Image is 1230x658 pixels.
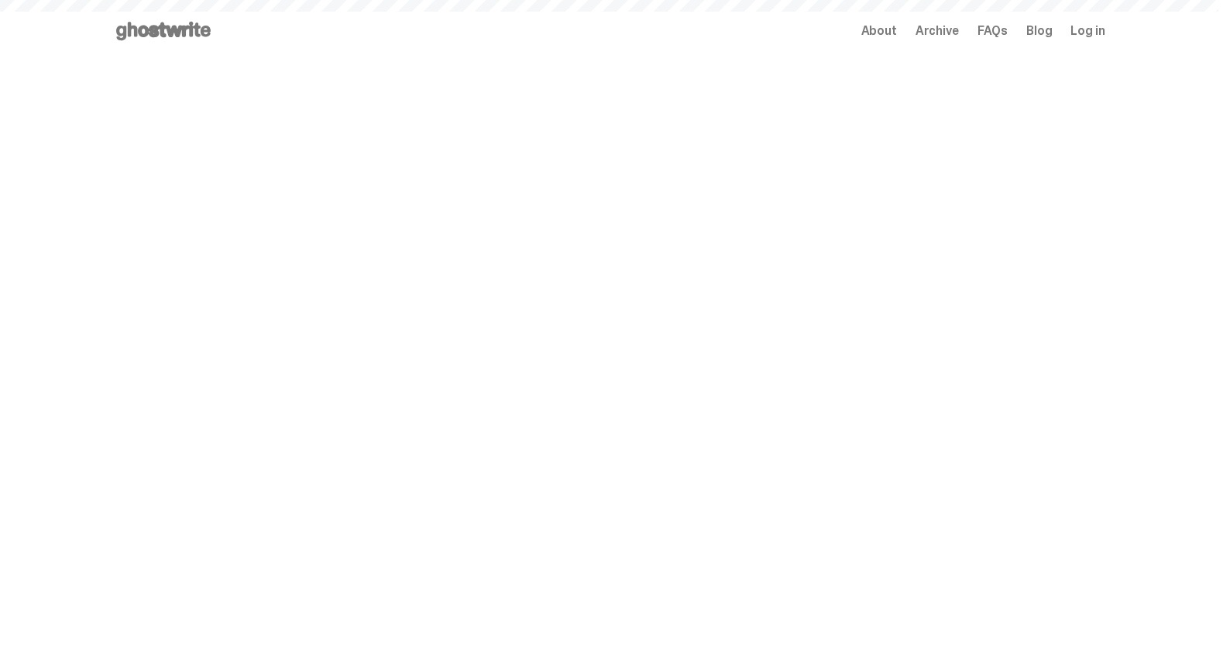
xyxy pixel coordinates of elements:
[916,25,959,37] a: Archive
[977,25,1008,37] a: FAQs
[861,25,897,37] a: About
[1026,25,1052,37] a: Blog
[1070,25,1105,37] a: Log in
